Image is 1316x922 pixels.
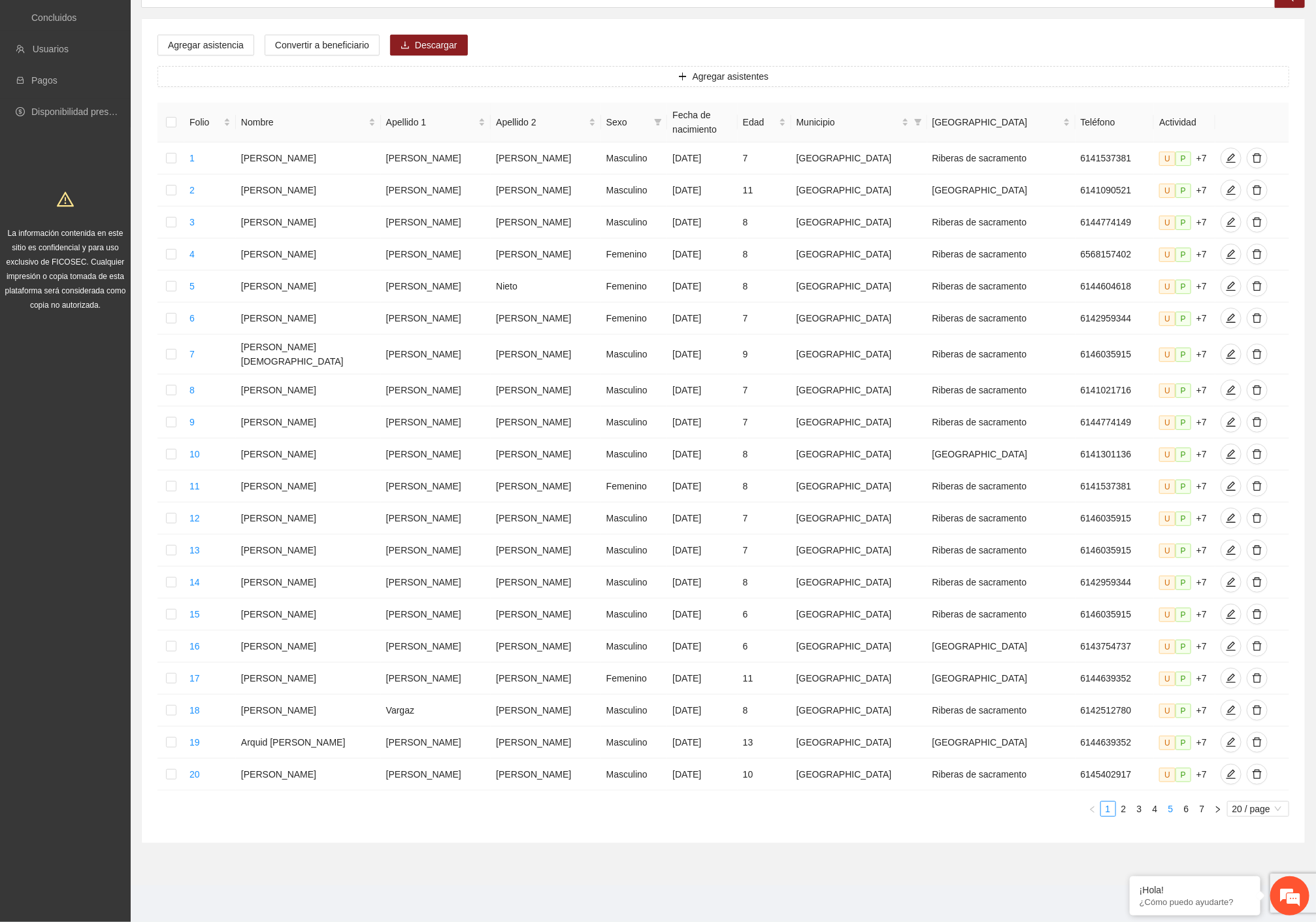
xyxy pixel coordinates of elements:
[606,115,650,129] span: Sexo
[1221,577,1241,587] span: edit
[381,502,491,535] td: [PERSON_NAME]
[1247,148,1268,169] button: delete
[1159,248,1176,262] span: U
[189,577,200,587] a: 14
[381,103,491,142] th: Apellido 1
[914,118,922,126] span: filter
[1163,801,1179,817] li: 5
[667,271,738,303] td: [DATE]
[927,103,1076,142] th: Colonia
[241,115,366,129] span: Nombre
[927,335,1076,374] td: Riberas de sacramento
[927,406,1076,438] td: Riberas de sacramento
[1247,349,1267,359] span: delete
[601,406,668,438] td: Masculino
[693,69,769,84] span: Agregar asistentes
[927,239,1076,271] td: Riberas de sacramento
[381,438,491,470] td: [PERSON_NAME]
[667,303,738,335] td: [DATE]
[1221,668,1242,689] button: edit
[1227,801,1289,817] div: Page Size
[1221,673,1241,683] span: edit
[381,335,491,374] td: [PERSON_NAME]
[1232,802,1284,816] span: 20 / page
[1247,508,1268,529] button: delete
[1159,280,1176,294] span: U
[1247,732,1268,753] button: delete
[738,470,791,502] td: 8
[1247,668,1268,689] button: delete
[189,769,200,780] a: 20
[1159,152,1176,166] span: U
[1154,406,1215,438] td: +7
[791,239,927,271] td: [GEOGRAPHIC_DATA]
[1159,312,1176,326] span: U
[1176,216,1191,230] span: P
[1176,312,1191,326] span: P
[491,103,601,142] th: Apellido 2
[1148,802,1162,816] a: 4
[1154,271,1215,303] td: +7
[1154,303,1215,335] td: +7
[927,174,1076,206] td: [GEOGRAPHIC_DATA]
[189,385,195,395] a: 8
[157,35,254,56] button: Agregar asistencia
[601,239,668,271] td: Femenino
[491,470,601,502] td: [PERSON_NAME]
[386,115,476,129] span: Apellido 1
[738,335,791,374] td: 9
[667,470,738,502] td: [DATE]
[1195,802,1209,816] a: 7
[236,239,381,271] td: [PERSON_NAME]
[184,103,236,142] th: Folio
[275,38,369,52] span: Convertir a beneficiario
[1221,513,1241,523] span: edit
[1221,732,1242,753] button: edit
[1154,335,1215,374] td: +7
[31,75,58,86] a: Pagos
[491,239,601,271] td: [PERSON_NAME]
[491,174,601,206] td: [PERSON_NAME]
[214,7,246,38] div: Minimizar ventana de chat en vivo
[189,641,200,651] a: 16
[1176,280,1191,294] span: P
[1132,801,1147,817] li: 3
[491,206,601,239] td: [PERSON_NAME]
[667,206,738,239] td: [DATE]
[1247,609,1267,619] span: delete
[236,374,381,406] td: [PERSON_NAME]
[189,673,200,683] a: 17
[601,206,668,239] td: Masculino
[491,502,601,535] td: [PERSON_NAME]
[1089,806,1096,814] span: left
[667,374,738,406] td: [DATE]
[1221,148,1242,169] button: edit
[1221,217,1241,227] span: edit
[189,417,195,427] a: 9
[1076,335,1155,374] td: 6146035915
[491,271,601,303] td: Nieto
[236,470,381,502] td: [PERSON_NAME]
[1101,802,1115,816] a: 1
[236,271,381,303] td: [PERSON_NAME]
[381,470,491,502] td: [PERSON_NAME]
[1221,700,1242,721] button: edit
[1247,705,1267,716] span: delete
[1247,180,1268,201] button: delete
[791,303,927,335] td: [GEOGRAPHIC_DATA]
[1176,348,1191,362] span: P
[791,470,927,502] td: [GEOGRAPHIC_DATA]
[1176,480,1191,494] span: P
[1176,184,1191,198] span: P
[791,335,927,374] td: [GEOGRAPHIC_DATA]
[601,271,668,303] td: Femenino
[927,271,1076,303] td: Riberas de sacramento
[1154,142,1215,174] td: +7
[7,357,249,403] textarea: Escriba su mensaje y pulse “Intro”
[189,609,200,619] a: 15
[1221,636,1242,657] button: edit
[1221,344,1242,365] button: edit
[401,41,410,51] span: download
[601,470,668,502] td: Femenino
[5,229,126,310] span: La información contenida en este sitio es confidencial y para uso exclusivo de FICOSEC. Cualquier...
